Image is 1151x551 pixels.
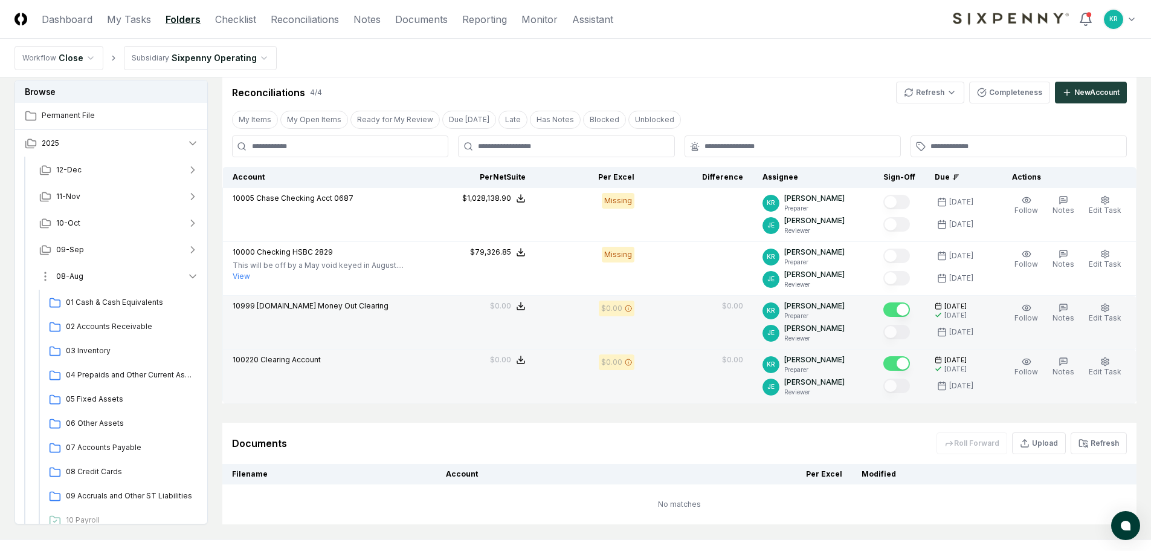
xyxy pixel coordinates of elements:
p: [PERSON_NAME] [784,354,845,365]
span: 01 Cash & Cash Equivalents [66,297,194,308]
p: Preparer [784,365,845,374]
span: KR [767,360,775,369]
button: Blocked [583,111,626,129]
p: Reviewer [784,334,845,343]
button: Mark complete [883,217,910,232]
button: Edit Task [1086,301,1124,326]
a: Checklist [215,12,256,27]
button: Mark complete [883,302,910,317]
th: Filename [222,464,436,484]
button: NewAccount [1055,82,1127,103]
h3: Browse [15,80,207,103]
a: Reporting [462,12,507,27]
button: Follow [1012,193,1040,218]
a: Folders [166,12,201,27]
span: Notes [1053,259,1074,269]
p: [PERSON_NAME] [784,269,845,280]
button: $0.00 [490,301,526,311]
button: KR [1103,8,1124,30]
span: 06 Other Assets [66,418,194,429]
a: 08 Credit Cards [44,461,199,483]
div: $0.00 [490,354,511,365]
button: Mark complete [883,356,910,371]
span: Checking HSBC 2829 [257,247,333,256]
button: Refresh [896,82,964,103]
span: 05 Fixed Assets [66,394,194,405]
td: No matches [222,484,1136,524]
span: Clearing Account [260,355,321,364]
p: Reviewer [784,280,845,289]
span: Follow [1014,313,1038,322]
button: Edit Task [1086,354,1124,380]
span: Notes [1053,313,1074,322]
span: 03 Inventory [66,345,194,356]
th: Per Excel [535,167,644,188]
span: Edit Task [1089,367,1121,376]
span: 10 Payroll [66,515,194,526]
p: This will be off by a May void keyed in August.... [233,260,404,271]
span: 10000 [233,247,255,256]
div: Account [233,172,418,183]
p: [PERSON_NAME] [784,301,845,311]
span: JE [767,382,775,391]
th: Per NetSuite [427,167,535,188]
p: Preparer [784,258,845,267]
p: Preparer [784,204,845,213]
div: [DATE] [949,273,973,284]
a: Reconciliations [271,12,339,27]
span: 09-Sep [56,244,84,255]
button: Follow [1012,301,1040,326]
a: Monitor [521,12,558,27]
button: Notes [1050,354,1077,380]
span: Edit Task [1089,259,1121,269]
a: 03 Inventory [44,341,199,362]
span: 10999 [233,301,255,310]
th: Per Excel [636,464,853,484]
a: Dashboard [42,12,92,27]
button: Late [498,111,527,129]
span: [DOMAIN_NAME] Money Out Clearing [257,301,389,310]
img: Sixpenny logo [953,13,1069,25]
a: 01 Cash & Cash Equivalents [44,292,199,314]
a: My Tasks [107,12,151,27]
p: Reviewer [784,388,845,397]
div: $1,028,138.90 [462,193,511,204]
div: [DATE] [949,327,973,337]
button: View [233,271,250,282]
button: Mark complete [883,325,910,339]
p: Preparer [784,311,845,321]
a: 05 Fixed Assets [44,389,199,411]
th: Account [436,464,636,484]
button: Mark complete [883,379,910,393]
span: 09 Accruals and Other ST Liabilities [66,491,194,501]
span: 08-Aug [56,271,83,282]
a: 07 Accounts Payable [44,437,199,459]
th: Modified [852,464,1061,484]
div: Documents [232,436,287,451]
div: $0.00 [722,301,743,311]
p: [PERSON_NAME] [784,247,845,258]
span: KR [767,306,775,315]
a: 04 Prepaids and Other Current Assets [44,365,199,386]
div: [DATE] [949,250,973,261]
div: Reconciliations [232,85,305,100]
a: 10 Payroll [44,510,199,532]
span: Notes [1053,206,1074,215]
button: Follow [1012,247,1040,272]
button: $1,028,138.90 [462,193,526,204]
button: Mark complete [883,195,910,209]
button: My Items [232,111,278,129]
div: [DATE] [944,365,967,374]
div: $0.00 [722,354,743,365]
p: Reviewer [784,226,845,235]
div: Subsidiary [132,53,169,64]
p: [PERSON_NAME] [784,215,845,226]
a: 06 Other Assets [44,413,199,435]
button: Mark complete [883,271,910,285]
button: Refresh [1071,432,1127,454]
a: Documents [395,12,448,27]
span: Chase Checking Acct 0687 [256,194,353,203]
div: $0.00 [601,303,622,314]
span: 07 Accounts Payable [66,442,194,453]
div: $0.00 [490,301,511,311]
